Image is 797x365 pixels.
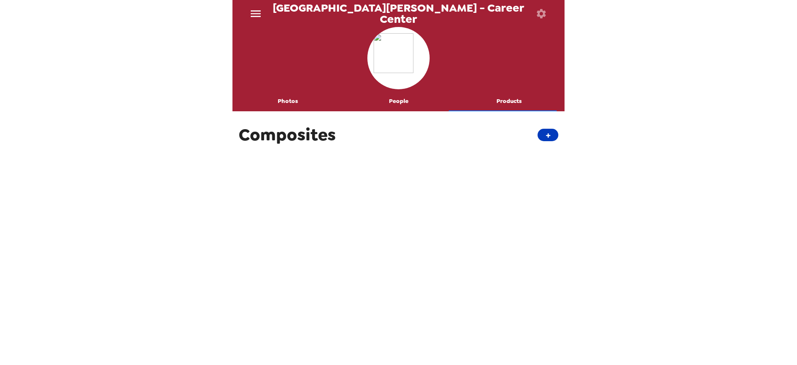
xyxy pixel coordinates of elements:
span: [GEOGRAPHIC_DATA][PERSON_NAME] - Career Center [269,2,528,24]
button: People [343,91,454,111]
img: org logo [374,33,423,83]
button: Products [454,91,565,111]
span: Composites [239,122,336,148]
button: Photos [232,91,343,111]
button: + [538,129,558,141]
